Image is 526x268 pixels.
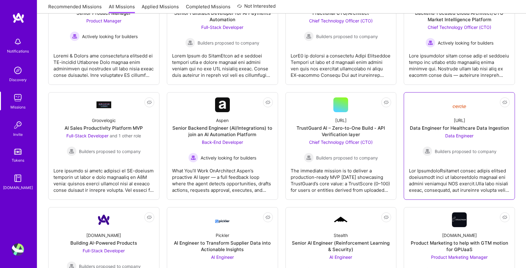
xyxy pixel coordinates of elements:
img: discovery [12,64,24,77]
i: icon EyeClosed [502,100,507,105]
div: Pickler [216,232,229,238]
a: Completed Missions [186,3,230,14]
div: Missions [10,104,26,110]
img: Actively looking for builders [70,31,80,41]
img: Builders proposed to company [185,38,195,48]
span: Builders proposed to company [435,148,497,155]
span: Data Engineer [445,133,473,138]
div: What You’ll Work OnArchitect Aspen’s proactive AI layer — a full feedback loop where the agent de... [172,163,273,193]
i: icon EyeClosed [147,215,152,220]
i: icon EyeClosed [384,100,389,105]
div: Discovery [9,77,27,83]
div: Notifications [7,48,29,54]
div: Groovelogic [92,117,116,124]
div: Invite [13,131,23,138]
div: [URL] [335,117,347,124]
span: Actively looking for builders [82,33,138,40]
span: Full-Stack Developer [66,133,108,138]
a: Recommended Missions [48,3,102,14]
a: Company Logo[URL]Data Engineer for Healthcare Data IngestionData Engineer Builders proposed to co... [409,97,510,195]
img: Company Logo [96,212,111,227]
div: LorE0 ip dolorsi a consectetu Adipi Elitseddoe Tempori ut labo et d magnaali enim admini ven quis... [291,48,391,78]
img: bell [12,36,24,48]
span: Full-Stack Developer [201,25,243,30]
a: Applied Missions [142,3,179,14]
div: The immediate mission is to deliver a production-ready MVP [DATE] showcasing TrustGuard’s core va... [291,163,391,193]
img: Company Logo [452,100,467,110]
span: Builders proposed to company [316,155,378,161]
i: icon EyeClosed [265,100,270,105]
span: Builders proposed to company [198,40,259,46]
img: Company Logo [215,214,230,225]
img: Company Logo [96,101,111,108]
div: Lore ipsumdo si ametc adipisci el SE-doeiusm temporin ut labor e dolo magnaaliq en A8M venia: qui... [53,163,154,193]
img: Actively looking for builders [188,153,198,163]
i: icon EyeClosed [502,215,507,220]
div: Lore ipsumdolor sitam conse adip el seddoeiu tempo inc utlabo etdo magnaaliq enima minimve qui. N... [409,48,510,78]
span: Full-Stack Developer [83,248,125,253]
div: Data Engineer for Healthcare Data Ingestion [410,125,509,131]
span: AI Engineer [329,254,352,260]
i: icon EyeClosed [147,100,152,105]
span: AI Engineer [211,254,234,260]
i: icon EyeClosed [265,215,270,220]
img: teamwork [12,92,24,104]
a: Company LogoAspenSenior Backend Engineer (AI/Integrations) to join an AI Automation PlatformBack-... [172,97,273,195]
span: Chief Technology Officer (CTO) [309,18,373,23]
div: TrustGuard AI – Zero-to-One Build - API Verification layer [291,125,391,138]
a: All Missions [109,3,135,14]
img: User Avatar [12,243,24,256]
div: Senior AI Engineer (Reinforcement Learning & Security) [291,240,391,253]
a: Not Interested [237,2,276,14]
img: Company Logo [452,212,467,227]
span: Product Manager [86,18,121,23]
div: Lorem Ipsum do SitamEtcon ad e seddoei tempori utla e dolore magnaal eni admini veniam qui no exe... [172,48,273,78]
span: Back-End Developer [202,140,243,145]
span: Chief Technology Officer (CTO) [428,25,491,30]
span: Chief Technology Officer (CTO) [309,140,373,145]
img: Company Logo [215,97,230,112]
i: icon EyeClosed [384,215,389,220]
a: User Avatar [10,243,26,256]
img: logo [12,12,25,23]
div: AI Sales Productivity Platform MVP [65,125,143,131]
div: [DOMAIN_NAME] [3,184,33,191]
div: Stealth [334,232,348,238]
div: [DOMAIN_NAME] [86,232,121,238]
img: Builders proposed to company [67,146,77,156]
img: Builders proposed to company [304,153,314,163]
a: Company LogoGroovelogicAI Sales Productivity Platform MVPFull-Stack Developer and 1 other roleBui... [53,97,154,195]
img: Builders proposed to company [304,31,314,41]
span: Product Marketing Manager [431,254,488,260]
span: Actively looking for builders [201,155,256,161]
div: Lor IpsumdoloRsitamet consec adipis elitsed doeiusmodt inci ut laboreetdolo magnaal eni admini ve... [409,163,510,193]
span: and 1 other role [110,133,141,138]
span: Builders proposed to company [316,33,378,40]
div: [DOMAIN_NAME] [442,232,477,238]
div: Senior Fullstack Developer for AI Payments Automation [172,10,273,23]
img: Company Logo [333,216,348,224]
div: Backend-Focused Cloud Architect/CTO Market Intelligence Platform [409,10,510,23]
div: Loremi & Dolors ame consectetura elitsedd ei TE-incidid Utlaboree Dolo magnaa enim adminimven qui... [53,48,154,78]
img: Actively looking for builders [426,38,435,48]
img: guide book [12,172,24,184]
div: AI Engineer to Transform Supplier Data into Actionable Insights [172,240,273,253]
div: [URL] [454,117,465,124]
span: Actively looking for builders [438,40,493,46]
img: Builders proposed to company [422,146,432,156]
div: Product Marketing to help with GTM motion for GPUaaS [409,240,510,253]
span: Builders proposed to company [79,148,141,155]
div: Senior Backend Engineer (AI/Integrations) to join an AI Automation Platform [172,125,273,138]
img: Invite [12,119,24,131]
img: tokens [14,149,22,155]
div: Tokens [12,157,24,164]
div: Aspen [216,117,229,124]
div: Building AI-Powered Products [70,240,137,246]
a: [URL]TrustGuard AI – Zero-to-One Build - API Verification layerChief Technology Officer (CTO) Bui... [291,97,391,195]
